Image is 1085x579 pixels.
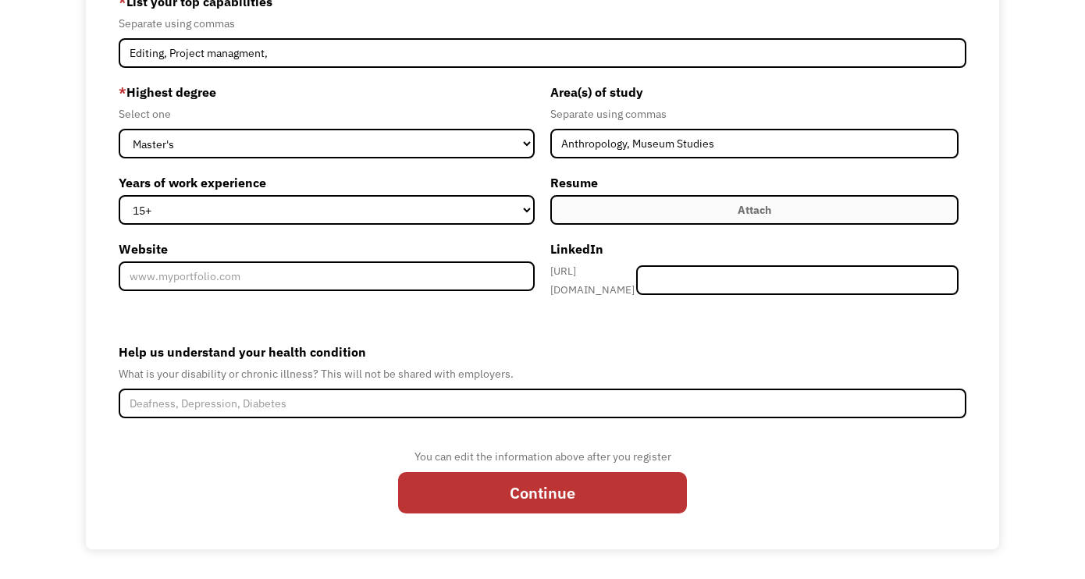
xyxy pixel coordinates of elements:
div: Separate using commas [119,14,967,33]
div: Attach [738,201,771,219]
label: Highest degree [119,80,535,105]
div: You can edit the information above after you register [398,447,687,466]
div: [URL][DOMAIN_NAME] [550,261,636,299]
label: Website [119,236,535,261]
div: Separate using commas [550,105,959,123]
div: Select one [119,105,535,123]
input: www.myportfolio.com [119,261,535,291]
label: Help us understand your health condition [119,339,967,364]
input: Videography, photography, accounting [119,38,967,68]
input: Deafness, Depression, Diabetes [119,389,967,418]
div: What is your disability or chronic illness? This will not be shared with employers. [119,364,967,383]
label: Attach [550,195,959,225]
label: LinkedIn [550,236,959,261]
label: Area(s) of study [550,80,959,105]
input: Continue [398,472,687,514]
input: Anthropology, Education [550,129,959,158]
label: Resume [550,170,959,195]
label: Years of work experience [119,170,535,195]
